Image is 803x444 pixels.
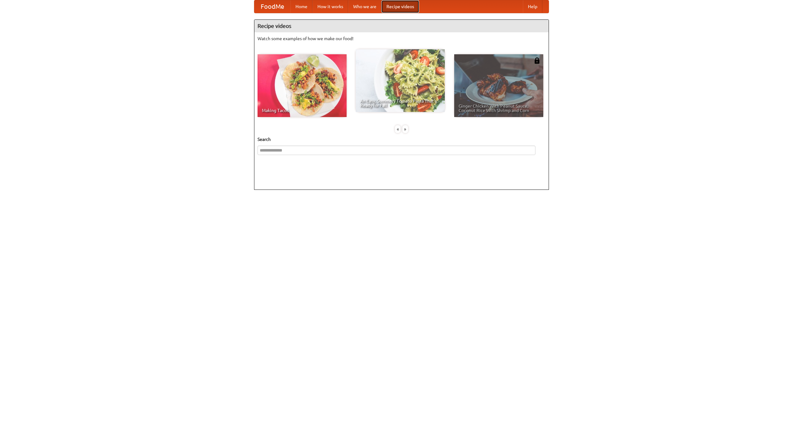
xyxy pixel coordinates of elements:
div: » [402,125,408,133]
a: FoodMe [254,0,290,13]
span: An Easy, Summery Tomato Pasta That's Ready for Fall [360,99,440,108]
a: Help [523,0,542,13]
h4: Recipe videos [254,20,549,32]
a: Recipe videos [381,0,419,13]
a: Making Tacos [258,54,347,117]
span: Making Tacos [262,108,342,113]
img: 483408.png [534,57,540,64]
a: Home [290,0,312,13]
a: How it works [312,0,348,13]
p: Watch some examples of how we make our food! [258,35,545,42]
a: An Easy, Summery Tomato Pasta That's Ready for Fall [356,49,445,112]
a: Who we are [348,0,381,13]
h5: Search [258,136,545,142]
div: « [395,125,401,133]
